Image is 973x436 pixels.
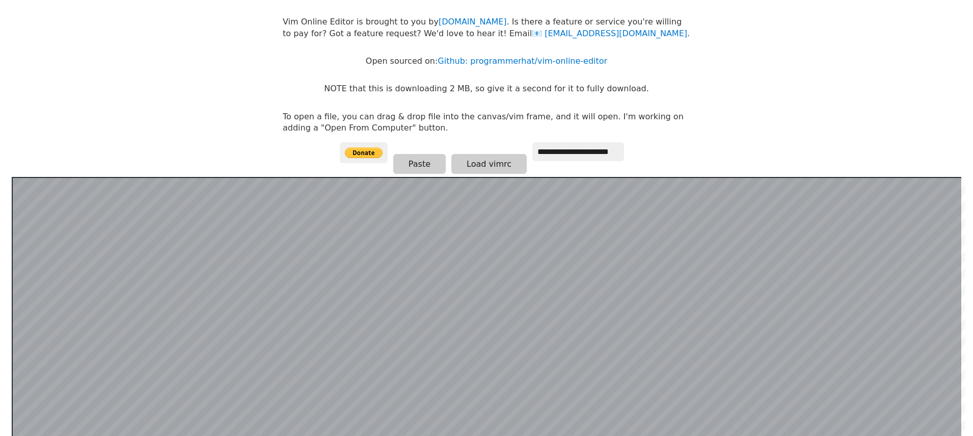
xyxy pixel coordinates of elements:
p: To open a file, you can drag & drop file into the canvas/vim frame, and it will open. I'm working... [283,111,690,134]
p: Vim Online Editor is brought to you by . Is there a feature or service you're willing to pay for?... [283,16,690,39]
a: [EMAIL_ADDRESS][DOMAIN_NAME] [532,29,687,38]
p: Open sourced on: [366,56,607,67]
p: NOTE that this is downloading 2 MB, so give it a second for it to fully download. [324,83,648,94]
button: Load vimrc [451,154,527,174]
a: Github: programmerhat/vim-online-editor [438,56,607,66]
button: Paste [393,154,446,174]
a: [DOMAIN_NAME] [439,17,507,27]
